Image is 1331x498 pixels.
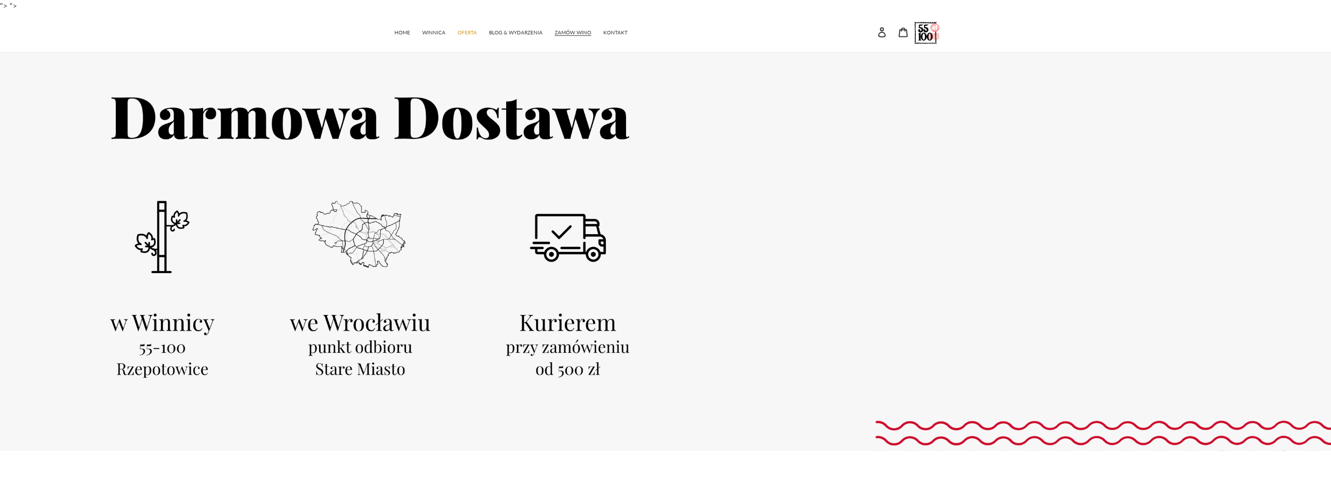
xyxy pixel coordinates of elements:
[550,24,596,39] a: ZAMÓW WINO
[417,24,451,39] a: WINNICA
[484,24,548,39] a: BLOG & WYDARZENIA
[389,24,415,39] a: HOME
[598,24,633,39] a: KONTAKT
[422,29,446,36] span: WINNICA
[453,24,482,39] a: OFERTA
[458,29,477,36] span: OFERTA
[555,29,591,36] span: ZAMÓW WINO
[394,29,410,36] span: HOME
[603,29,628,36] span: KONTAKT
[489,29,543,36] span: BLOG & WYDARZENIA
